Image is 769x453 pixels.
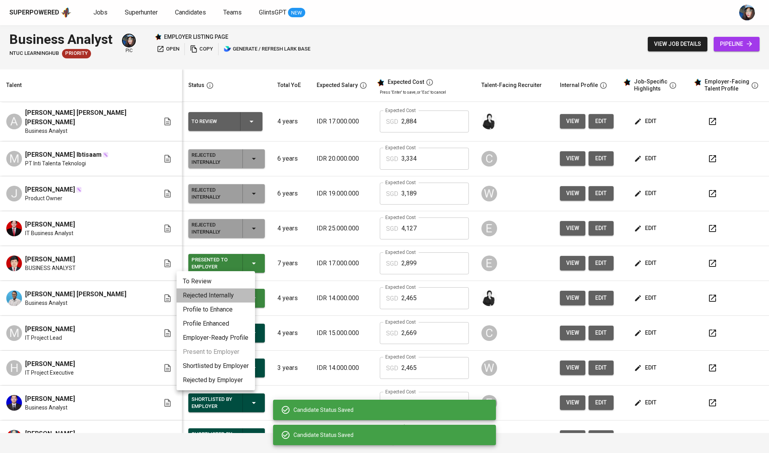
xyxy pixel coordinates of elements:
li: Profile Enhanced [177,317,255,331]
li: Employer-Ready Profile [177,331,255,345]
li: Rejected Internally [177,288,255,303]
li: Shortlisted by Employer [177,359,255,373]
div: Candidate Status Saved [293,406,490,414]
li: Rejected by Employer [177,373,255,387]
div: Candidate Status Saved [293,431,490,439]
li: To Review [177,274,255,288]
li: Profile to Enhance [177,303,255,317]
